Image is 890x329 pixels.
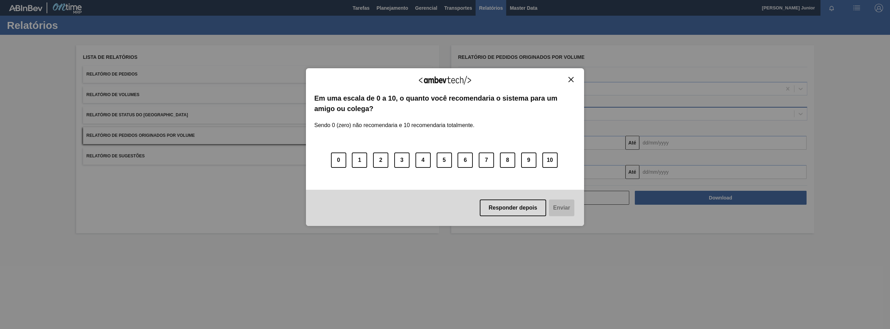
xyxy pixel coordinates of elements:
button: Responder depois [480,199,547,216]
button: 1 [352,152,367,168]
button: 3 [394,152,410,168]
label: Sendo 0 (zero) não recomendaria e 10 recomendaria totalmente. [314,114,475,128]
button: 10 [542,152,558,168]
label: Em uma escala de 0 a 10, o quanto você recomendaria o sistema para um amigo ou colega? [314,93,576,114]
img: Logo Ambevtech [419,76,471,85]
button: 7 [479,152,494,168]
button: 5 [437,152,452,168]
button: 4 [415,152,431,168]
button: 0 [331,152,346,168]
button: 6 [458,152,473,168]
button: 8 [500,152,515,168]
img: Close [568,77,574,82]
button: 2 [373,152,388,168]
button: 9 [521,152,536,168]
button: Close [566,77,576,83]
